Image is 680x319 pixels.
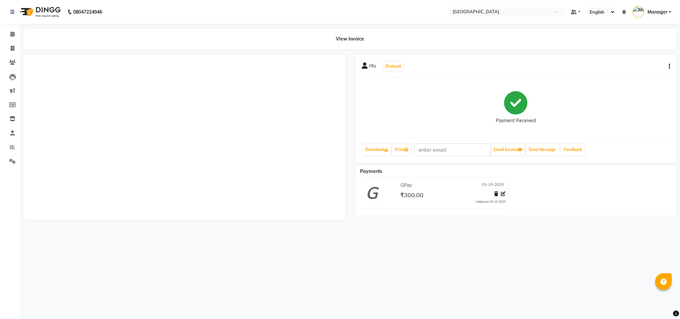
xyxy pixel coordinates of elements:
img: Manager [633,6,644,18]
b: 08047224946 [73,3,102,21]
span: Payments [360,168,382,174]
button: Prebook [384,62,403,71]
img: logo [17,3,62,21]
span: GPay [401,182,412,189]
span: ritu [369,62,376,72]
div: Added on 03-10-2025 [476,199,505,204]
a: Download [362,144,391,155]
span: Manager [647,9,667,16]
div: View Invoice [23,29,677,49]
button: Email Invoice [491,144,525,155]
div: Payment Received [496,117,536,124]
span: 03-10-2025 [482,182,504,189]
button: Send Message [526,144,559,155]
a: Feedback [561,144,585,155]
a: Print [392,144,411,155]
input: enter email [414,143,491,156]
span: ₹300.00 [400,191,423,200]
